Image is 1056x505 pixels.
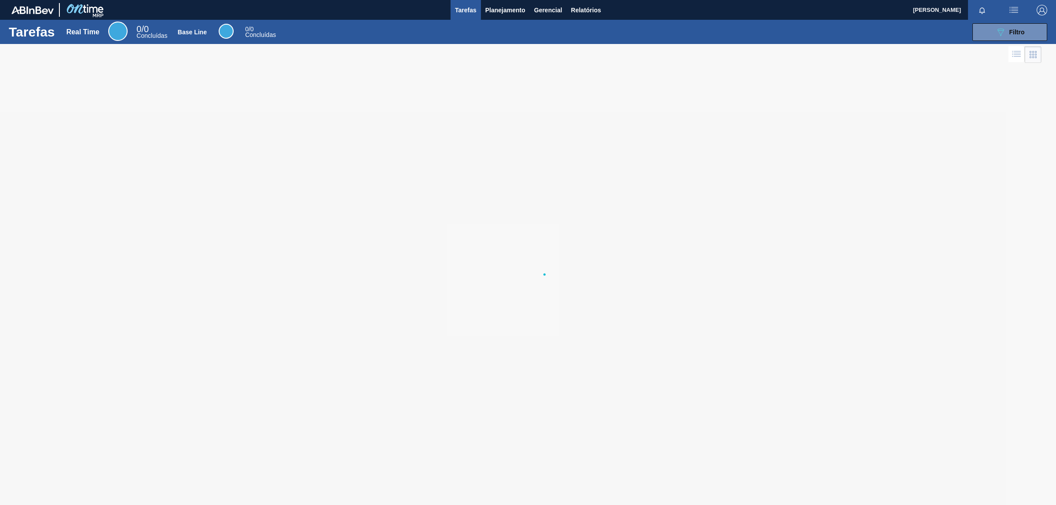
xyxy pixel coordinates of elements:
[534,5,562,15] span: Gerencial
[245,26,276,38] div: Base Line
[219,24,234,39] div: Base Line
[245,26,249,33] span: 0
[136,24,141,34] span: 0
[178,29,207,36] div: Base Line
[968,4,996,16] button: Notificações
[455,5,477,15] span: Tarefas
[1037,5,1047,15] img: Logout
[245,31,276,38] span: Concluídas
[571,5,601,15] span: Relatórios
[9,27,55,37] h1: Tarefas
[485,5,525,15] span: Planejamento
[136,32,167,39] span: Concluídas
[245,26,253,33] span: / 0
[66,28,99,36] div: Real Time
[1008,5,1019,15] img: userActions
[136,26,167,39] div: Real Time
[1009,29,1025,36] span: Filtro
[11,6,54,14] img: TNhmsLtSVTkK8tSr43FrP2fwEKptu5GPRR3wAAAABJRU5ErkJggg==
[136,24,149,34] span: / 0
[108,22,128,41] div: Real Time
[972,23,1047,41] button: Filtro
